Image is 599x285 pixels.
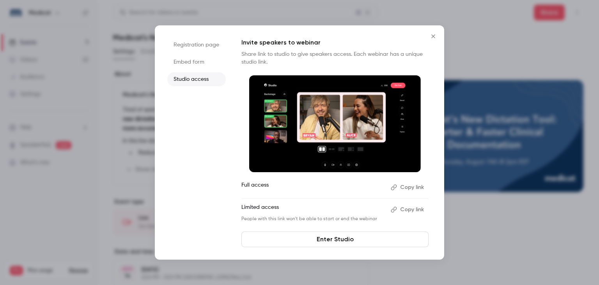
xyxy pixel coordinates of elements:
p: Share link to studio to give speakers access. Each webinar has a unique studio link. [241,50,429,66]
img: Invite speakers to webinar [249,75,421,172]
p: Full access [241,181,385,194]
p: Limited access [241,203,385,216]
button: Copy link [388,203,429,216]
li: Embed form [167,55,226,69]
li: Studio access [167,72,226,86]
p: People with this link won't be able to start or end the webinar [241,216,385,222]
button: Copy link [388,181,429,194]
p: Invite speakers to webinar [241,38,429,47]
a: Enter Studio [241,232,429,247]
li: Registration page [167,38,226,52]
button: Close [425,28,441,44]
